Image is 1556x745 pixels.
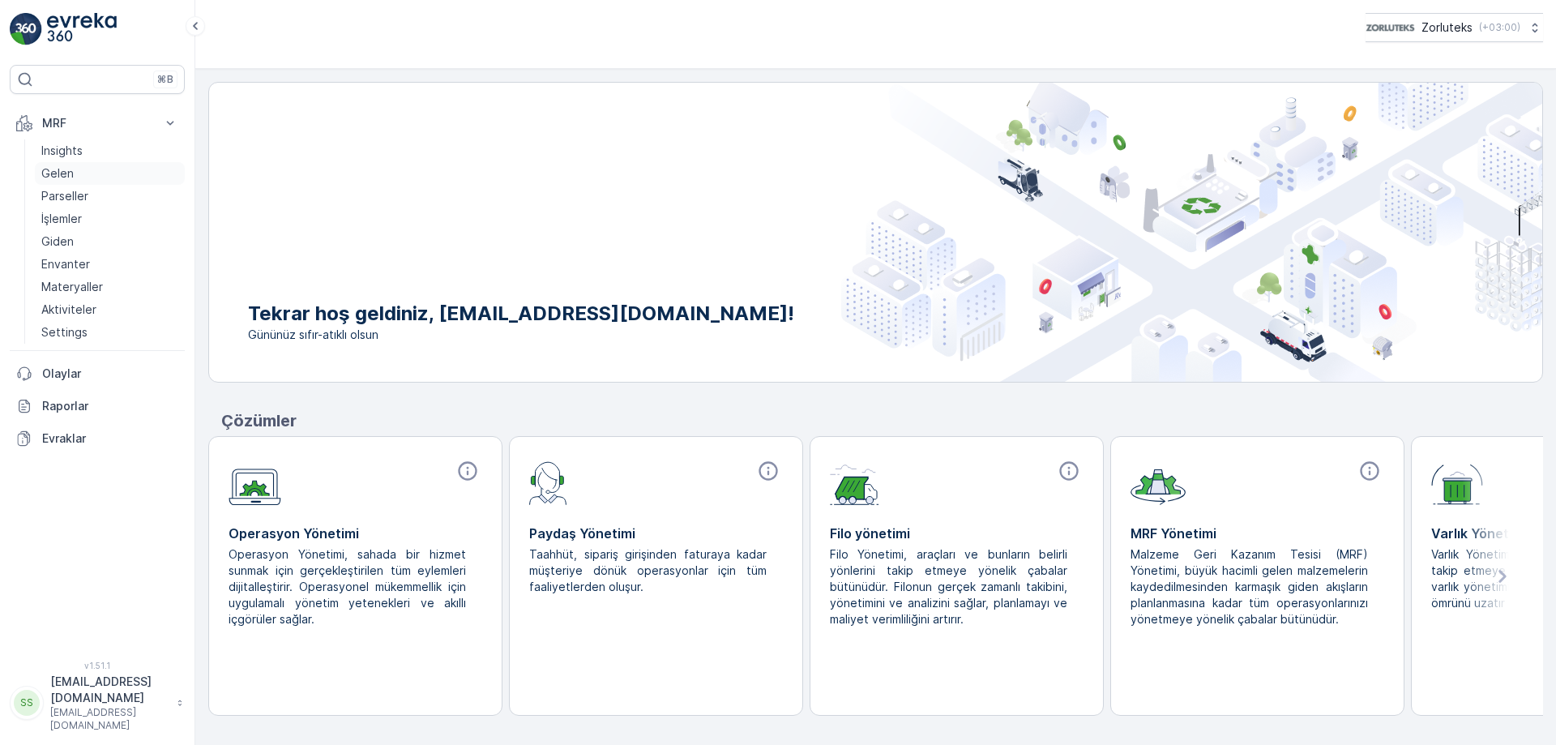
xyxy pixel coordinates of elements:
[841,83,1542,382] img: city illustration
[248,301,794,327] p: Tekrar hoş geldiniz, [EMAIL_ADDRESS][DOMAIN_NAME]!
[35,185,185,208] a: Parseller
[35,139,185,162] a: Insights
[10,107,185,139] button: MRF
[41,279,103,295] p: Materyaller
[50,674,169,706] p: [EMAIL_ADDRESS][DOMAIN_NAME]
[35,253,185,276] a: Envanter
[35,276,185,298] a: Materyaller
[1431,460,1483,505] img: module-icon
[1131,546,1371,627] p: Malzeme Geri Kazanım Tesisi (MRF) Yönetimi, büyük hacimli gelen malzemelerin kaydedilmesinden kar...
[41,324,88,340] p: Settings
[42,366,178,382] p: Olaylar
[35,208,185,230] a: İşlemler
[229,546,469,627] p: Operasyon Yönetimi, sahada bir hizmet sunmak için gerçekleştirilen tüm eylemleri dijitalleştirir....
[10,422,185,455] a: Evraklar
[1366,13,1543,42] button: Zorluteks(+03:00)
[35,298,185,321] a: Aktiviteler
[830,460,879,505] img: module-icon
[10,358,185,390] a: Olaylar
[47,13,117,45] img: logo_light-DOdMpM7g.png
[1421,19,1473,36] p: Zorluteks
[41,256,90,272] p: Envanter
[529,524,783,543] p: Paydaş Yönetimi
[1479,21,1520,34] p: ( +03:00 )
[50,706,169,732] p: [EMAIL_ADDRESS][DOMAIN_NAME]
[41,302,96,318] p: Aktiviteler
[157,73,173,86] p: ⌘B
[41,233,74,250] p: Giden
[248,327,794,343] span: Gününüz sıfır-atıklı olsun
[41,165,74,182] p: Gelen
[42,398,178,414] p: Raporlar
[229,524,482,543] p: Operasyon Yönetimi
[42,115,152,131] p: MRF
[1366,19,1415,36] img: 6-1-9-3_wQBzyll.png
[221,409,1543,433] p: Çözümler
[41,211,82,227] p: İşlemler
[42,430,178,447] p: Evraklar
[10,13,42,45] img: logo
[10,674,185,732] button: SS[EMAIL_ADDRESS][DOMAIN_NAME][EMAIL_ADDRESS][DOMAIN_NAME]
[529,546,770,595] p: Taahhüt, sipariş girişinden faturaya kadar müşteriye dönük operasyonlar için tüm faaliyetlerden o...
[830,524,1084,543] p: Filo yönetimi
[41,143,83,159] p: Insights
[830,546,1071,627] p: Filo Yönetimi, araçları ve bunların belirli yönlerini takip etmeye yönelik çabalar bütünüdür. Fil...
[1131,460,1186,505] img: module-icon
[35,230,185,253] a: Giden
[41,188,88,204] p: Parseller
[35,321,185,344] a: Settings
[1131,524,1384,543] p: MRF Yönetimi
[10,661,185,670] span: v 1.51.1
[14,690,40,716] div: SS
[35,162,185,185] a: Gelen
[10,390,185,422] a: Raporlar
[229,460,281,506] img: module-icon
[529,460,567,505] img: module-icon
